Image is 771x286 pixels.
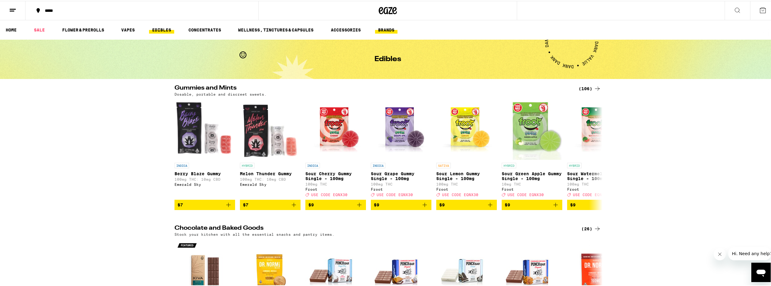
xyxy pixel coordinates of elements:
p: Sour Green Apple Gummy Single - 100mg [502,170,562,180]
span: USE CODE EQNX30 [573,192,609,196]
p: Sour Watermelon Gummy Single - 100mg [567,170,628,180]
a: Open page for Sour Cherry Gummy Single - 100mg from Froot [305,98,366,199]
button: Add to bag [240,199,301,209]
a: SALE [31,25,48,33]
span: Hi. Need any help? [4,4,44,9]
span: $9 [308,202,314,206]
h1: Edibles [374,55,401,62]
a: (106) [579,84,601,91]
span: $7 [243,202,248,206]
span: USE CODE EQNX30 [442,192,478,196]
p: Melon Thunder Gummy [240,170,301,175]
p: Sour Grape Gummy Single - 100mg [371,170,431,180]
a: EDIBLES [149,25,174,33]
p: SATIVA [436,162,451,167]
p: HYBRID [240,162,254,167]
a: (26) [581,224,601,232]
p: 100mg THC: 10mg CBD [240,176,301,180]
a: HOME [3,25,20,33]
p: 100mg THC: 10mg CBD [174,176,235,180]
a: Open page for Sour Grape Gummy Single - 100mg from Froot [371,98,431,199]
p: HYBRID [502,162,516,167]
img: Froot - Sour Grape Gummy Single - 100mg [371,98,431,159]
p: 100mg THC [305,181,366,185]
a: BRANDS [375,25,397,33]
div: Froot [502,186,562,190]
a: Open page for Sour Lemon Gummy Single - 100mg from Froot [436,98,497,199]
img: Froot - Sour Green Apple Gummy Single - 100mg [502,98,562,159]
span: $9 [505,202,510,206]
div: Froot [436,186,497,190]
button: Add to bag [305,199,366,209]
div: Froot [567,186,628,190]
div: Froot [305,186,366,190]
a: Open page for Melon Thunder Gummy from Emerald Sky [240,98,301,199]
img: Emerald Sky - Berry Blaze Gummy [174,98,235,159]
button: Add to bag [567,199,628,209]
img: Froot - Sour Cherry Gummy Single - 100mg [305,98,366,159]
span: $9 [570,202,576,206]
span: $9 [439,202,445,206]
iframe: Button to launch messaging window [751,262,771,281]
p: HYBRID [567,162,582,167]
h2: Chocolate and Baked Goods [174,224,571,232]
span: USE CODE EQNX30 [311,192,347,196]
iframe: Close message [714,247,726,259]
p: Stock your kitchen with all the essential snacks and pantry items. [174,232,334,235]
p: Berry Blaze Gummy [174,170,235,175]
a: FLOWER & PREROLLS [59,25,107,33]
p: 10mg THC [502,181,562,185]
p: INDICA [371,162,385,167]
div: Emerald Sky [174,182,235,186]
span: USE CODE EQNX30 [507,192,544,196]
button: Add to bag [371,199,431,209]
img: Emerald Sky - Melon Thunder Gummy [240,98,301,159]
a: Open page for Berry Blaze Gummy from Emerald Sky [174,98,235,199]
img: Froot - Sour Lemon Gummy Single - 100mg [436,98,497,159]
div: Froot [371,186,431,190]
p: Sour Cherry Gummy Single - 100mg [305,170,366,180]
p: INDICA [305,162,320,167]
a: ACCESSORIES [328,25,364,33]
button: Add to bag [502,199,562,209]
button: Add to bag [174,199,235,209]
a: Open page for Sour Green Apple Gummy Single - 100mg from Froot [502,98,562,199]
iframe: Message from company [728,246,771,259]
p: INDICA [174,162,189,167]
p: Dosable, portable and discreet sweets. [174,91,267,95]
button: Add to bag [436,199,497,209]
div: Emerald Sky [240,182,301,186]
p: 100mg THC [567,181,628,185]
p: Sour Lemon Gummy Single - 100mg [436,170,497,180]
h2: Gummies and Mints [174,84,571,91]
a: WELLNESS, TINCTURES & CAPSULES [235,25,317,33]
a: CONCENTRATES [185,25,224,33]
img: Froot - Sour Watermelon Gummy Single - 100mg [567,98,628,159]
p: 100mg THC [371,181,431,185]
span: USE CODE EQNX30 [377,192,413,196]
span: $9 [374,202,379,206]
a: VAPES [118,25,138,33]
span: $7 [178,202,183,206]
p: 100mg THC [436,181,497,185]
a: Open page for Sour Watermelon Gummy Single - 100mg from Froot [567,98,628,199]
